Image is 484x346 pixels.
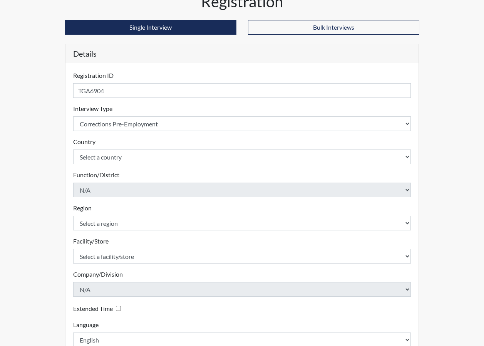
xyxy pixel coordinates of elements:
input: Insert a Registration ID, which needs to be a unique alphanumeric value for each interviewee [73,83,411,98]
label: Region [73,203,92,213]
label: Registration ID [73,71,114,80]
label: Language [73,320,99,329]
button: Bulk Interviews [248,20,419,35]
button: Single Interview [65,20,236,35]
label: Company/Division [73,270,123,279]
label: Function/District [73,170,119,180]
div: Checking this box will provide the interviewee with an accomodation of extra time to answer each ... [73,303,124,314]
label: Facility/Store [73,237,109,246]
label: Extended Time [73,304,113,313]
h5: Details [65,44,419,63]
label: Country [73,137,95,146]
label: Interview Type [73,104,112,113]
